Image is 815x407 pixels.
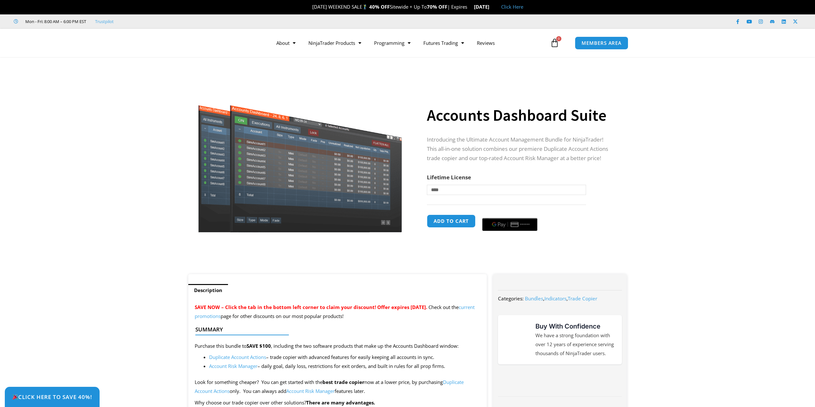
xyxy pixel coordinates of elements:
span: MEMBERS AREA [582,41,622,45]
a: Description [188,284,228,297]
strong: best trade copier [322,379,364,385]
a: Trustpilot [95,18,114,25]
img: 🏭 [490,4,494,9]
li: – trade copier with advanced features for easily keeping all accounts in sync. [209,353,481,362]
a: Programming [368,36,417,50]
span: 0 [556,36,561,41]
img: NinjaTrader Wordmark color RGB | Affordable Indicators – NinjaTrader [512,375,608,387]
h4: Summary [195,326,475,333]
a: 0 [541,34,569,52]
strong: 40% OFF [369,4,390,10]
a: MEMBERS AREA [575,37,628,50]
a: Click Here [501,4,523,10]
img: LogoAI | Affordable Indicators – NinjaTrader [178,31,247,54]
img: ⌛ [468,4,472,9]
strong: [DATE] [474,4,495,10]
span: Categories: [498,295,524,302]
img: Screenshot 2024-08-26 155710eeeee [197,68,403,232]
img: mark thumbs good 43913 | Affordable Indicators – NinjaTrader [504,328,527,351]
a: Duplicate Account Actions [209,354,266,360]
a: About [270,36,302,50]
a: NinjaTrader Products [302,36,368,50]
span: , , [525,295,597,302]
label: Lifetime License [427,174,471,181]
span: SAVE NOW – Click the tab in the bottom left corner to claim your discount! Offer expires [DATE]. [195,304,427,310]
a: Indicators [544,295,566,302]
button: Add to cart [427,215,476,228]
p: Introducing the Ultimate Account Management Bundle for NinjaTrader! This all-in-one solution comb... [427,135,614,163]
a: Trade Copier [568,295,597,302]
a: Account Risk Manager [209,363,257,369]
span: Mon - Fri: 8:00 AM – 6:00 PM EST [24,18,86,25]
img: 🏌️‍♂️ [363,4,367,9]
img: 🎉 [12,394,18,400]
a: 🎉Click Here to save 40%! [5,387,100,407]
h3: Buy With Confidence [535,322,615,331]
button: Buy with GPay [482,218,537,231]
a: Bundles [525,295,543,302]
text: •••••• [520,222,530,227]
p: Purchase this bundle to , including the two software products that make up the Accounts Dashboard... [195,342,481,351]
h1: Accounts Dashboard Suite [427,104,614,126]
a: Reviews [470,36,501,50]
span: [DATE] WEEKEND SALE Sitewide + Up To | Expires [306,4,474,10]
p: Check out the page for other discounts on our most popular products! [195,303,481,321]
span: Click Here to save 40%! [12,394,92,400]
li: – daily goal, daily loss, restrictions for exit orders, and built in rules for all prop firms. [209,362,481,371]
strong: 70% OFF [427,4,447,10]
p: Look for something cheaper? You can get started with the now at a lower price, by purchasing only... [195,378,481,396]
p: We have a strong foundation with over 12 years of experience serving thousands of NinjaTrader users. [535,331,615,358]
a: Futures Trading [417,36,470,50]
img: 🎉 [307,4,312,9]
nav: Menu [270,36,549,50]
strong: SAVE $100 [247,343,271,349]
